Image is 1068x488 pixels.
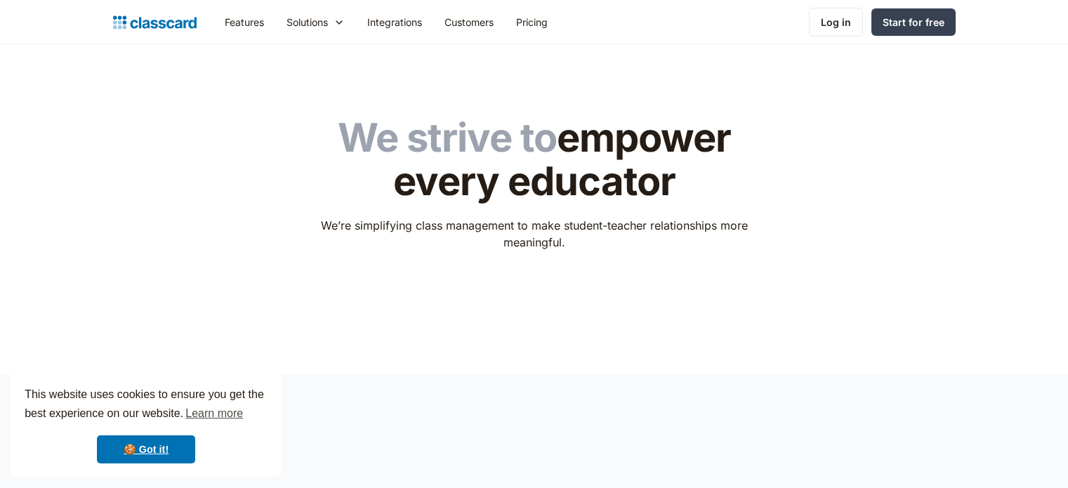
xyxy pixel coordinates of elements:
a: dismiss cookie message [97,435,195,463]
div: Solutions [286,15,328,29]
a: Integrations [356,6,433,38]
span: This website uses cookies to ensure you get the best experience on our website. [25,386,268,424]
div: Start for free [883,15,944,29]
a: Log in [809,8,863,37]
a: learn more about cookies [183,403,245,424]
a: Pricing [505,6,559,38]
div: Log in [821,15,851,29]
div: Solutions [275,6,356,38]
a: Customers [433,6,505,38]
h1: empower every educator [311,117,757,203]
p: We’re simplifying class management to make student-teacher relationships more meaningful. [311,217,757,251]
a: Start for free [871,8,956,36]
span: We strive to [338,114,557,161]
div: cookieconsent [11,373,281,477]
a: home [113,13,197,32]
a: Features [213,6,275,38]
